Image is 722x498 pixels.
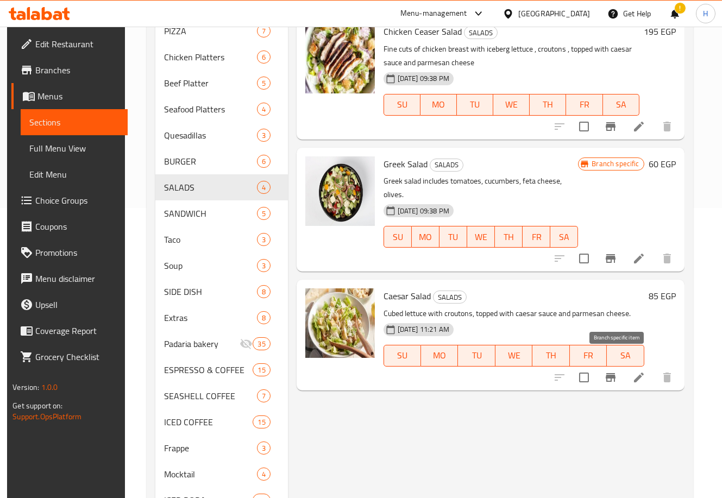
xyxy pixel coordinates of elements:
[11,266,128,292] a: Menu disclaimer
[433,291,467,304] div: SALADS
[654,245,680,272] button: delete
[607,345,644,367] button: SA
[155,200,287,226] div: SANDWICH5
[164,77,256,90] div: Beef Platter
[155,18,287,44] div: PIZZA7
[37,90,119,103] span: Menus
[555,229,574,245] span: SA
[644,24,676,39] h6: 195 EGP
[155,435,287,461] div: Frappe3
[11,344,128,370] a: Grocery Checklist
[164,442,256,455] span: Frappe
[464,26,498,39] div: SALADS
[257,103,271,116] div: items
[384,156,428,172] span: Greek Salad
[164,129,256,142] div: Quesadillas
[11,31,128,57] a: Edit Restaurant
[258,130,270,141] span: 3
[518,8,590,20] div: [GEOGRAPHIC_DATA]
[425,97,453,112] span: MO
[462,348,491,363] span: TU
[164,363,253,376] div: ESPRESSO & COFFEE
[388,97,416,112] span: SU
[570,345,607,367] button: FR
[253,415,270,428] div: items
[461,97,489,112] span: TU
[253,339,269,349] span: 35
[11,292,128,318] a: Upsell
[155,383,287,409] div: SEASHELL COFFEE7
[164,103,256,116] div: Seafood Platters
[164,311,256,324] span: Extras
[164,415,253,428] span: ICED COFFEE
[421,345,458,367] button: MO
[35,272,119,285] span: Menu disclaimer
[35,246,119,259] span: Promotions
[11,239,128,266] a: Promotions
[257,24,271,37] div: items
[384,307,644,320] p: Cubed lettuce with croutons, topped with caesar sauce and parmesan cheese.
[21,135,128,161] a: Full Menu View
[258,26,270,36] span: 7
[570,97,598,112] span: FR
[384,174,579,201] p: Greek salad includes tomatoes, cucumbers, feta cheese, olives.
[155,148,287,174] div: BURGER6
[632,120,645,133] a: Edit menu item
[574,348,602,363] span: FR
[35,37,119,51] span: Edit Restaurant
[384,94,420,116] button: SU
[258,261,270,271] span: 3
[164,181,256,194] span: SALADS
[155,461,287,487] div: Mocktail4
[35,350,119,363] span: Grocery Checklist
[155,96,287,122] div: Seafood Platters4
[29,168,119,181] span: Edit Menu
[155,226,287,253] div: Taco3
[257,259,271,272] div: items
[305,156,375,226] img: Greek Salad
[607,97,635,112] span: SA
[384,42,639,70] p: Fine cuts of chicken breast with iceberg lettuce , croutons , topped with caesar sauce and parmes...
[537,348,565,363] span: TH
[425,348,454,363] span: MO
[649,156,676,172] h6: 60 EGP
[240,337,253,350] svg: Inactive section
[164,155,256,168] span: BURGER
[598,114,624,140] button: Branch-specific-item
[384,345,421,367] button: SU
[258,313,270,323] span: 8
[393,73,454,84] span: [DATE] 09:38 PM
[35,298,119,311] span: Upsell
[649,288,676,304] h6: 85 EGP
[495,345,532,367] button: WE
[155,174,287,200] div: SALADS4
[21,109,128,135] a: Sections
[257,181,271,194] div: items
[527,229,546,245] span: FR
[257,311,271,324] div: items
[155,305,287,331] div: Extras8
[41,380,58,394] span: 1.0.0
[440,226,467,248] button: TU
[534,97,562,112] span: TH
[164,468,256,481] div: Mocktail
[164,51,256,64] span: Chicken Platters
[258,235,270,245] span: 3
[598,245,624,272] button: Branch-specific-item
[11,318,128,344] a: Coverage Report
[253,365,269,375] span: 15
[164,233,256,246] span: Taco
[155,44,287,70] div: Chicken Platters6
[257,389,271,402] div: items
[495,226,523,248] button: TH
[11,187,128,213] a: Choice Groups
[703,8,708,20] span: H
[164,259,256,272] span: Soup
[388,229,407,245] span: SU
[603,94,639,116] button: SA
[499,229,518,245] span: TH
[257,233,271,246] div: items
[164,337,240,350] span: Padaria bakery
[29,142,119,155] span: Full Menu View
